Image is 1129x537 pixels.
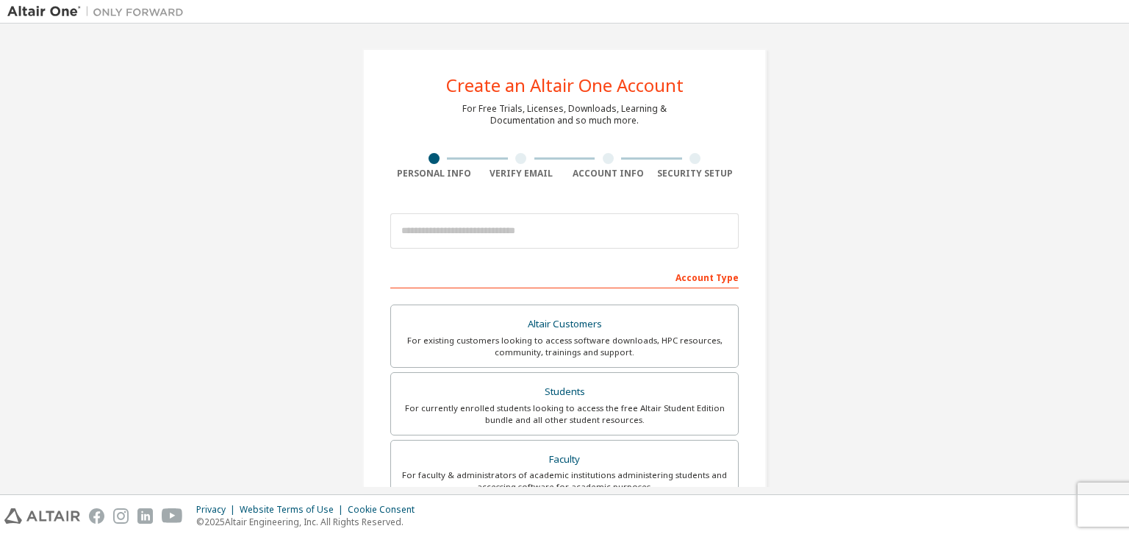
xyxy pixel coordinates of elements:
[89,508,104,524] img: facebook.svg
[652,168,739,179] div: Security Setup
[390,168,478,179] div: Personal Info
[240,504,348,516] div: Website Terms of Use
[196,504,240,516] div: Privacy
[564,168,652,179] div: Account Info
[113,508,129,524] img: instagram.svg
[400,402,729,426] div: For currently enrolled students looking to access the free Altair Student Edition bundle and all ...
[400,469,729,493] div: For faculty & administrators of academic institutions administering students and accessing softwa...
[162,508,183,524] img: youtube.svg
[4,508,80,524] img: altair_logo.svg
[446,77,684,94] div: Create an Altair One Account
[137,508,153,524] img: linkedin.svg
[348,504,423,516] div: Cookie Consent
[400,449,729,470] div: Faculty
[196,516,423,528] p: © 2025 Altair Engineering, Inc. All Rights Reserved.
[462,103,667,127] div: For Free Trials, Licenses, Downloads, Learning & Documentation and so much more.
[478,168,565,179] div: Verify Email
[400,314,729,335] div: Altair Customers
[400,335,729,358] div: For existing customers looking to access software downloads, HPC resources, community, trainings ...
[7,4,191,19] img: Altair One
[400,382,729,402] div: Students
[390,265,739,288] div: Account Type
